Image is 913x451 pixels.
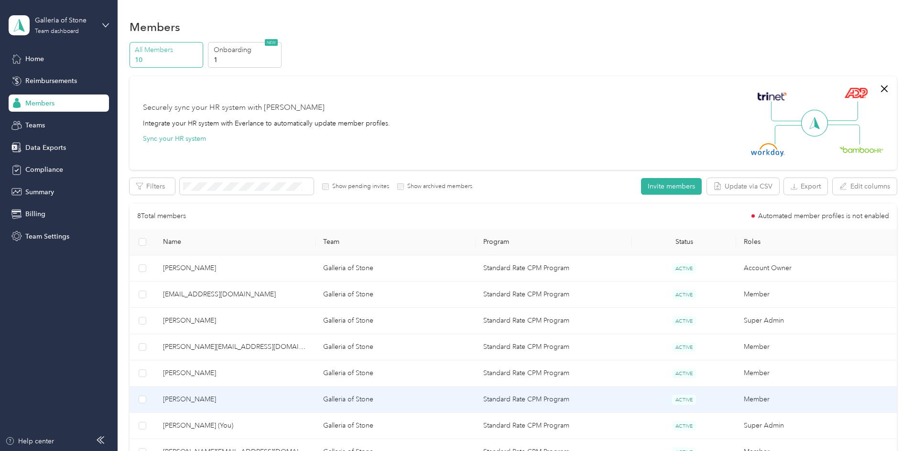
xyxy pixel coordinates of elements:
td: Standard Rate CPM Program [476,387,632,413]
button: Update via CSV [707,178,779,195]
th: Name [155,229,315,255]
img: Line Right Up [825,101,858,121]
label: Show pending invites [329,182,389,191]
span: Automated member profiles is not enabled [758,213,889,220]
span: ACTIVE [672,395,696,405]
span: [PERSON_NAME] (You) [163,420,308,431]
span: [PERSON_NAME] [163,315,308,326]
span: Home [25,54,44,64]
td: John Bowen [155,255,315,282]
button: Edit columns [833,178,897,195]
span: [PERSON_NAME][EMAIL_ADDRESS][DOMAIN_NAME] [163,342,308,352]
td: Jennifer DeGutes (You) [155,413,315,439]
span: ACTIVE [672,421,696,431]
span: Compliance [25,165,63,175]
p: All Members [135,45,200,55]
span: ACTIVE [672,290,696,300]
td: Member [736,360,896,387]
button: Help center [5,436,54,446]
td: kelly@galleriaofstone.net [155,334,315,360]
th: Status [632,229,736,255]
img: ADP [844,87,868,98]
img: Line Left Down [774,125,808,144]
img: Line Left Up [771,101,804,122]
img: Line Right Down [826,125,860,145]
span: [EMAIL_ADDRESS][DOMAIN_NAME] [163,289,308,300]
td: Standard Rate CPM Program [476,334,632,360]
th: Team [315,229,476,255]
div: Team dashboard [35,29,79,34]
button: Filters [130,178,175,195]
p: 10 [135,55,200,65]
h1: Members [130,22,180,32]
button: Sync your HR system [143,134,206,144]
td: Galleria of Stone [315,334,476,360]
td: Super Admin [736,308,896,334]
span: Teams [25,120,45,130]
td: Priscilla Rodriguez [155,308,315,334]
span: Data Exports [25,143,66,153]
td: Galleria of Stone [315,413,476,439]
td: Galleria of Stone [315,282,476,308]
th: Program [476,229,632,255]
div: Galleria of Stone [35,15,95,25]
span: Name [163,238,308,246]
td: Standard Rate CPM Program [476,308,632,334]
td: Member [736,387,896,413]
th: Roles [736,229,896,255]
td: Member [736,282,896,308]
button: Export [784,178,827,195]
button: Invite members [641,178,702,195]
p: 1 [214,55,279,65]
p: 8 Total members [137,211,186,221]
span: [PERSON_NAME] [163,368,308,378]
td: melissaw@galleriaofstone.net [155,282,315,308]
td: Standard Rate CPM Program [476,282,632,308]
span: [PERSON_NAME] [163,394,308,405]
td: Member [736,334,896,360]
label: Show archived members [404,182,472,191]
div: Securely sync your HR system with [PERSON_NAME] [143,102,325,114]
td: Standard Rate CPM Program [476,413,632,439]
td: Jennifer Dallmann [155,387,315,413]
span: ACTIVE [672,316,696,326]
span: ACTIVE [672,342,696,352]
td: Standard Rate CPM Program [476,255,632,282]
td: Super Admin [736,413,896,439]
td: Jamal Ravan [155,360,315,387]
span: NEW [265,39,278,46]
span: [PERSON_NAME] [163,263,308,273]
span: Reimbursements [25,76,77,86]
td: Galleria of Stone [315,255,476,282]
iframe: Everlance-gr Chat Button Frame [859,398,913,451]
div: Integrate your HR system with Everlance to automatically update member profiles. [143,118,390,128]
span: Team Settings [25,231,69,241]
span: ACTIVE [672,263,696,273]
td: Galleria of Stone [315,308,476,334]
img: Trinet [755,90,789,103]
p: Onboarding [214,45,279,55]
td: Galleria of Stone [315,360,476,387]
img: Workday [751,143,784,157]
td: Account Owner [736,255,896,282]
img: BambooHR [839,146,883,153]
td: Galleria of Stone [315,387,476,413]
span: ACTIVE [672,368,696,378]
span: Members [25,98,54,108]
td: Standard Rate CPM Program [476,360,632,387]
span: Billing [25,209,45,219]
span: Summary [25,187,54,197]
